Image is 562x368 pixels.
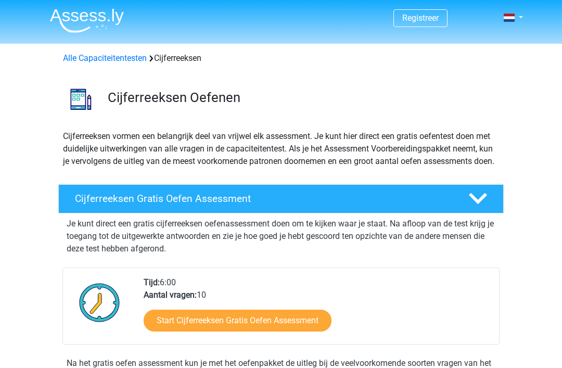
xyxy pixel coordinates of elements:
b: Aantal vragen: [144,290,197,300]
p: Je kunt direct een gratis cijferreeksen oefenassessment doen om te kijken waar je staat. Na afloo... [67,218,495,255]
h3: Cijferreeksen Oefenen [108,90,495,106]
img: Klok [73,276,126,328]
img: Assessly [50,8,124,33]
div: Cijferreeksen [59,52,503,65]
img: cijferreeksen [59,77,103,121]
a: Start Cijferreeksen Gratis Oefen Assessment [144,310,331,332]
p: Cijferreeksen vormen een belangrijk deel van vrijwel elk assessment. Je kunt hier direct een grat... [63,130,499,168]
h4: Cijferreeksen Gratis Oefen Assessment [75,193,452,205]
a: Registreer [402,13,439,23]
b: Tijd: [144,277,160,287]
a: Cijferreeksen Gratis Oefen Assessment [54,184,508,213]
a: Alle Capaciteitentesten [63,53,147,63]
div: 6:00 10 [136,276,499,344]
